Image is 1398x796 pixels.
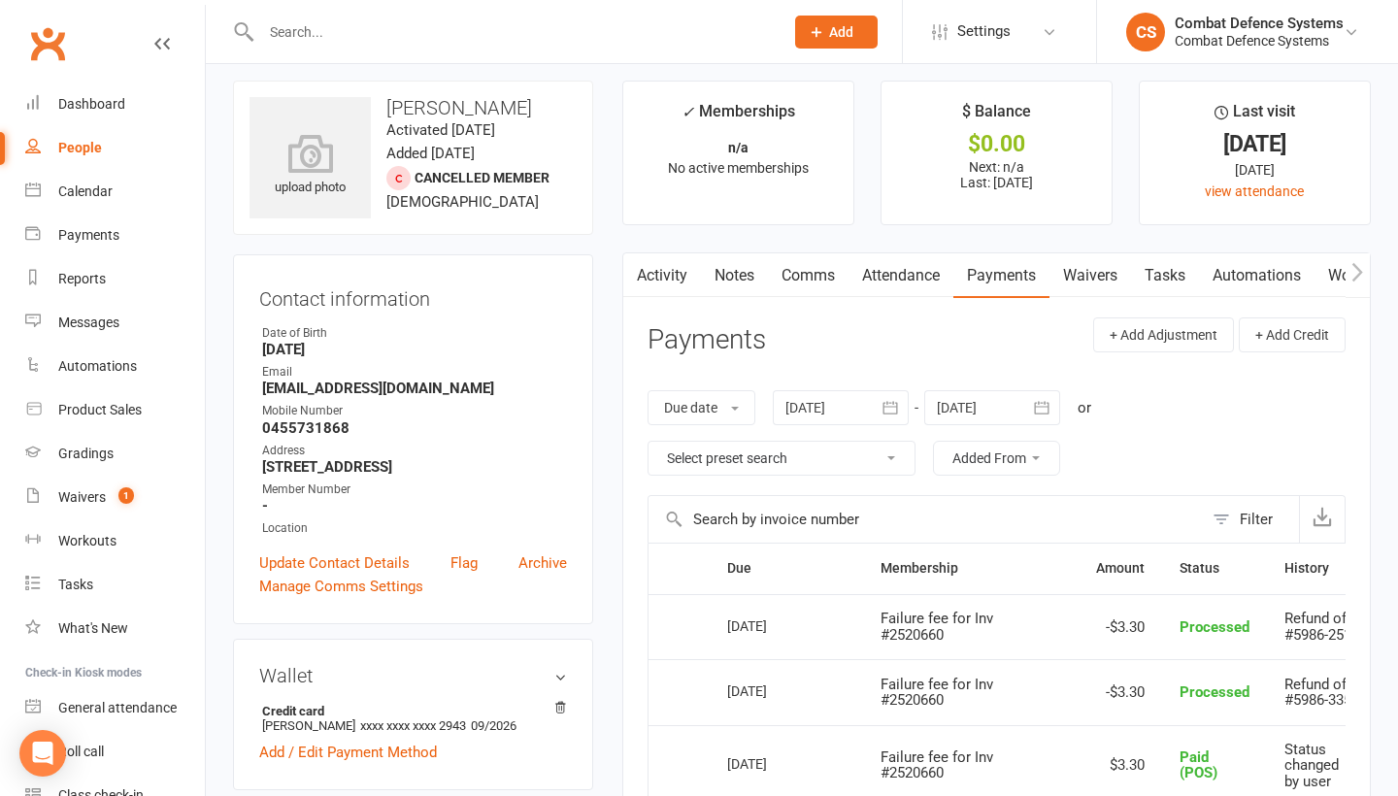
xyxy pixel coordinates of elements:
[58,533,116,548] div: Workouts
[250,134,371,198] div: upload photo
[727,676,816,706] div: [DATE]
[471,718,516,733] span: 09/2026
[262,442,567,460] div: Address
[701,253,768,298] a: Notes
[682,103,694,121] i: ✓
[262,458,567,476] strong: [STREET_ADDRESS]
[1239,317,1346,352] button: + Add Credit
[118,487,134,504] span: 1
[25,257,205,301] a: Reports
[259,281,567,310] h3: Contact information
[1199,253,1315,298] a: Automations
[25,476,205,519] a: Waivers 1
[58,402,142,417] div: Product Sales
[25,519,205,563] a: Workouts
[58,140,102,155] div: People
[262,324,567,343] div: Date of Birth
[386,193,539,211] span: [DEMOGRAPHIC_DATA]
[1157,159,1352,181] div: [DATE]
[259,551,410,575] a: Update Contact Details
[933,441,1060,476] button: Added From
[58,227,119,243] div: Payments
[262,341,567,358] strong: [DATE]
[668,160,809,176] span: No active memberships
[58,315,119,330] div: Messages
[25,345,205,388] a: Automations
[1126,13,1165,51] div: CS
[1180,618,1249,636] span: Processed
[881,748,993,782] span: Failure fee for Inv #2520660
[727,611,816,641] div: [DATE]
[58,96,125,112] div: Dashboard
[58,358,137,374] div: Automations
[23,19,72,68] a: Clubworx
[25,214,205,257] a: Payments
[25,563,205,607] a: Tasks
[953,253,1049,298] a: Payments
[386,121,495,139] time: Activated [DATE]
[25,607,205,650] a: What's New
[1093,317,1234,352] button: + Add Adjustment
[415,170,549,185] span: Cancelled member
[262,481,567,499] div: Member Number
[25,83,205,126] a: Dashboard
[450,551,478,575] a: Flag
[1078,396,1091,419] div: or
[25,432,205,476] a: Gradings
[1215,99,1295,134] div: Last visit
[58,489,106,505] div: Waivers
[58,700,177,715] div: General attendance
[58,577,93,592] div: Tasks
[1205,183,1304,199] a: view attendance
[25,126,205,170] a: People
[19,730,66,777] div: Open Intercom Messenger
[1077,594,1162,660] td: -$3.30
[648,325,766,355] h3: Payments
[259,575,423,598] a: Manage Comms Settings
[386,145,475,162] time: Added [DATE]
[1077,659,1162,725] td: -$3.30
[259,665,567,686] h3: Wallet
[250,97,577,118] h3: [PERSON_NAME]
[1131,253,1199,298] a: Tasks
[899,134,1094,154] div: $0.00
[768,253,849,298] a: Comms
[58,744,104,759] div: Roll call
[58,183,113,199] div: Calendar
[1240,508,1273,531] div: Filter
[1203,496,1299,543] button: Filter
[262,380,567,397] strong: [EMAIL_ADDRESS][DOMAIN_NAME]
[262,704,557,718] strong: Credit card
[1284,677,1382,709] div: Refund of #5986-3356949
[648,390,755,425] button: Due date
[881,676,993,710] span: Failure fee for Inv #2520660
[957,10,1011,53] span: Settings
[518,551,567,575] a: Archive
[1180,748,1217,782] span: Paid (POS)
[25,301,205,345] a: Messages
[259,741,437,764] a: Add / Edit Payment Method
[25,170,205,214] a: Calendar
[849,253,953,298] a: Attendance
[863,544,1077,593] th: Membership
[25,686,205,730] a: General attendance kiosk mode
[58,620,128,636] div: What's New
[962,99,1031,134] div: $ Balance
[1162,544,1267,593] th: Status
[829,24,853,40] span: Add
[682,99,795,135] div: Memberships
[623,253,701,298] a: Activity
[1284,741,1339,790] span: Status changed by user
[1180,683,1249,701] span: Processed
[58,446,114,461] div: Gradings
[710,544,863,593] th: Due
[1049,253,1131,298] a: Waivers
[881,610,993,644] span: Failure fee for Inv #2520660
[1157,134,1352,154] div: [DATE]
[649,496,1203,543] input: Search by invoice number
[728,140,749,155] strong: n/a
[262,363,567,381] div: Email
[899,159,1094,190] p: Next: n/a Last: [DATE]
[262,402,567,420] div: Mobile Number
[1077,544,1162,593] th: Amount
